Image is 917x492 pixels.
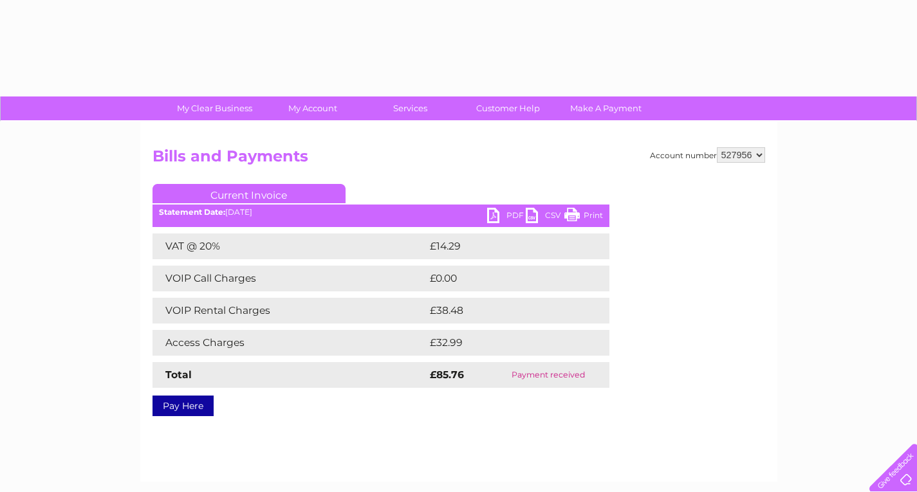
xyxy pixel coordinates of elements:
td: Payment received [488,362,609,388]
a: Make A Payment [553,96,659,120]
strong: £85.76 [430,369,464,381]
div: Account number [650,147,765,163]
div: [DATE] [153,208,609,217]
td: £32.99 [427,330,584,356]
td: VAT @ 20% [153,233,427,259]
a: My Clear Business [162,96,268,120]
strong: Total [165,369,192,381]
a: PDF [487,208,526,226]
a: My Account [259,96,366,120]
a: CSV [526,208,564,226]
td: VOIP Call Charges [153,266,427,291]
a: Current Invoice [153,184,346,203]
td: Access Charges [153,330,427,356]
b: Statement Date: [159,207,225,217]
h2: Bills and Payments [153,147,765,172]
a: Customer Help [455,96,561,120]
a: Services [357,96,463,120]
a: Pay Here [153,396,214,416]
td: £14.29 [427,233,582,259]
td: VOIP Rental Charges [153,298,427,323]
a: Print [564,208,603,226]
td: £38.48 [427,298,584,323]
td: £0.00 [427,266,580,291]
